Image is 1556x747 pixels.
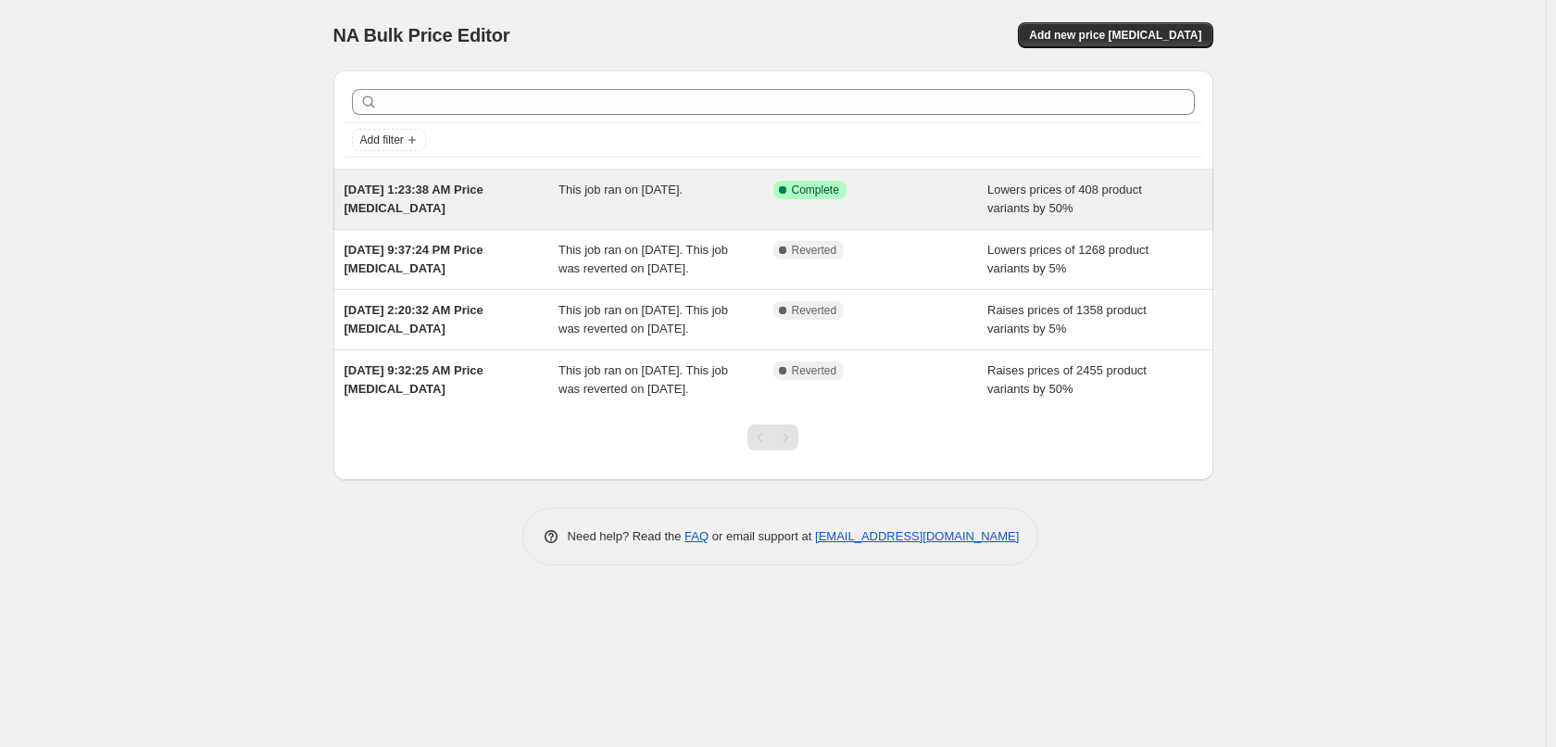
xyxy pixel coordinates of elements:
span: Raises prices of 2455 product variants by 50% [987,363,1147,396]
span: [DATE] 9:37:24 PM Price [MEDICAL_DATA] [345,243,483,275]
span: NA Bulk Price Editor [333,25,510,45]
span: This job ran on [DATE]. This job was reverted on [DATE]. [558,363,728,396]
span: Add new price [MEDICAL_DATA] [1029,28,1201,43]
span: Need help? Read the [568,529,685,543]
span: Reverted [792,303,837,318]
a: [EMAIL_ADDRESS][DOMAIN_NAME] [815,529,1019,543]
span: This job ran on [DATE]. This job was reverted on [DATE]. [558,243,728,275]
span: Reverted [792,243,837,258]
a: FAQ [684,529,709,543]
span: [DATE] 9:32:25 AM Price [MEDICAL_DATA] [345,363,483,396]
span: [DATE] 2:20:32 AM Price [MEDICAL_DATA] [345,303,483,336]
span: This job ran on [DATE]. This job was reverted on [DATE]. [558,303,728,336]
span: or email support at [709,529,815,543]
nav: Pagination [747,424,798,450]
button: Add filter [352,129,426,151]
span: Lowers prices of 1268 product variants by 5% [987,243,1148,275]
span: Lowers prices of 408 product variants by 50% [987,183,1142,215]
span: Raises prices of 1358 product variants by 5% [987,303,1147,336]
span: Add filter [360,133,404,147]
span: [DATE] 1:23:38 AM Price [MEDICAL_DATA] [345,183,483,215]
button: Add new price [MEDICAL_DATA] [1018,22,1212,48]
span: Complete [792,183,839,197]
span: Reverted [792,363,837,378]
span: This job ran on [DATE]. [558,183,683,196]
